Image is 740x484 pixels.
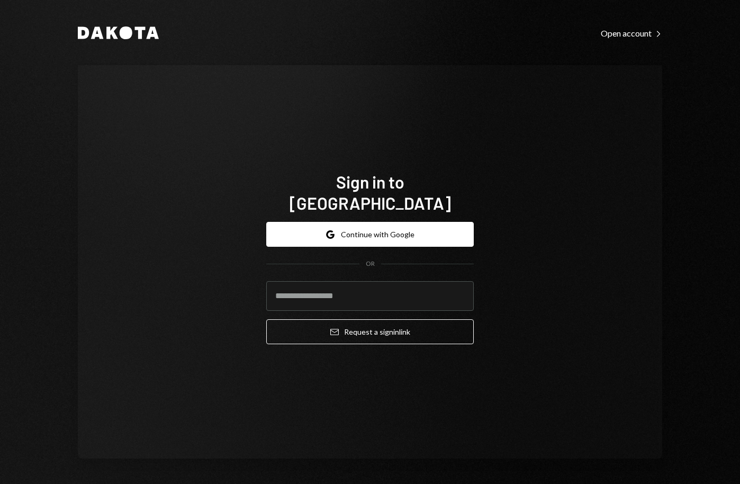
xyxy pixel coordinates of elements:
[266,222,474,247] button: Continue with Google
[266,319,474,344] button: Request a signinlink
[366,259,375,268] div: OR
[266,171,474,213] h1: Sign in to [GEOGRAPHIC_DATA]
[601,27,662,39] a: Open account
[601,28,662,39] div: Open account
